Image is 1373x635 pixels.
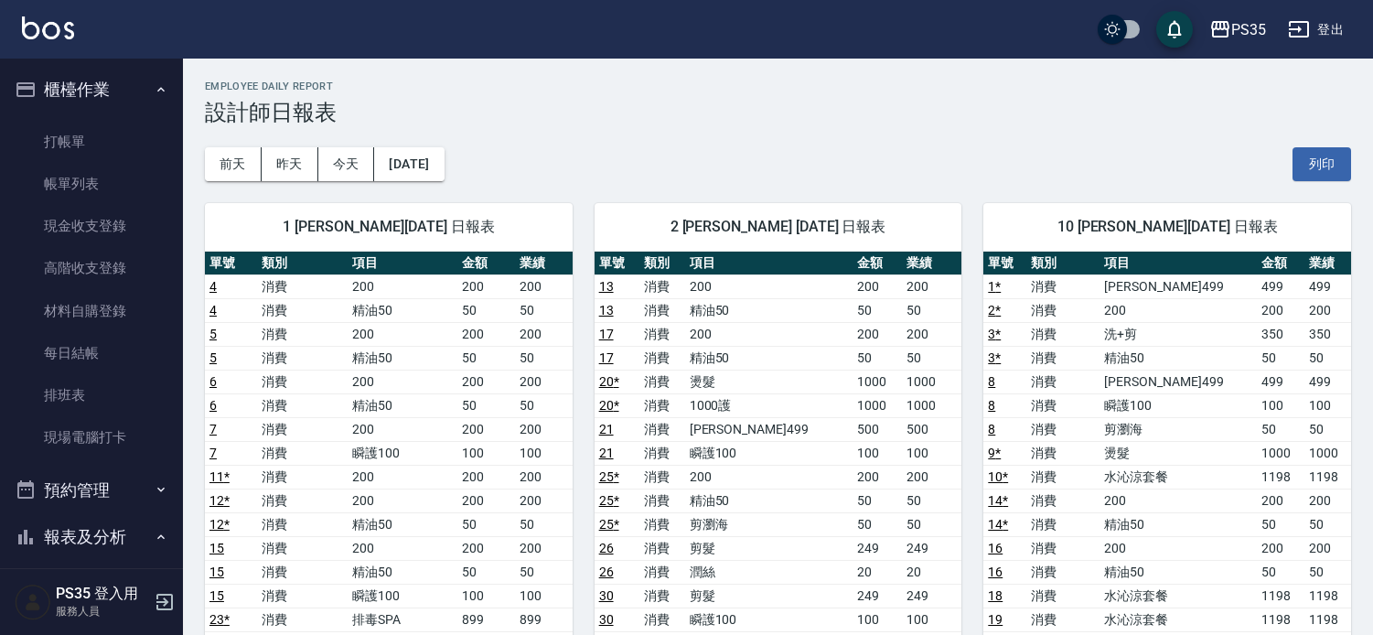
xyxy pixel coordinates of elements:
td: 200 [348,465,457,489]
button: 昨天 [262,147,318,181]
button: 預約管理 [7,467,176,514]
td: 200 [515,370,573,393]
td: 燙髮 [1099,441,1257,465]
a: 17 [599,327,614,341]
td: 499 [1304,370,1351,393]
td: 249 [902,536,961,560]
td: 1198 [1257,465,1303,489]
td: 消費 [257,322,348,346]
td: 100 [457,441,515,465]
td: 200 [1099,298,1257,322]
a: 6 [209,398,217,413]
td: 249 [853,584,903,608]
td: 1000護 [685,393,853,417]
td: 100 [853,608,903,631]
a: 19 [988,612,1003,627]
button: PS35 [1202,11,1273,48]
td: 潤絲 [685,560,853,584]
td: 消費 [1026,560,1100,584]
button: 登出 [1281,13,1351,47]
button: 列印 [1293,147,1351,181]
td: 100 [515,441,573,465]
a: 8 [988,374,995,389]
td: 500 [902,417,961,441]
a: 5 [209,327,217,341]
td: 消費 [639,489,684,512]
button: 前天 [205,147,262,181]
td: 100 [1304,393,1351,417]
td: 200 [515,536,573,560]
td: 消費 [639,417,684,441]
td: 50 [1304,560,1351,584]
button: save [1156,11,1193,48]
td: 消費 [639,560,684,584]
td: 100 [902,441,961,465]
td: 精油50 [348,560,457,584]
th: 單號 [595,252,639,275]
td: 50 [457,346,515,370]
td: 排毒SPA [348,608,457,631]
td: 1198 [1257,584,1303,608]
a: 7 [209,422,217,436]
a: 4 [209,303,217,317]
td: 消費 [1026,393,1100,417]
span: 10 [PERSON_NAME][DATE] 日報表 [1005,218,1329,236]
td: 200 [853,322,903,346]
td: 消費 [1026,512,1100,536]
td: 消費 [1026,608,1100,631]
td: 200 [457,465,515,489]
td: 200 [515,465,573,489]
a: 打帳單 [7,121,176,163]
td: 499 [1304,274,1351,298]
td: 消費 [639,441,684,465]
td: 精油50 [1099,346,1257,370]
h2: Employee Daily Report [205,81,1351,92]
td: 200 [457,536,515,560]
td: 瞬護100 [1099,393,1257,417]
td: 200 [902,274,961,298]
td: 消費 [639,274,684,298]
img: Logo [22,16,74,39]
td: 200 [1304,298,1351,322]
td: 350 [1304,322,1351,346]
td: [PERSON_NAME]499 [1099,370,1257,393]
td: 精油50 [348,393,457,417]
td: 50 [902,298,961,322]
td: 200 [515,417,573,441]
td: 精油50 [348,346,457,370]
td: 200 [685,465,853,489]
a: 16 [988,565,1003,579]
a: 15 [209,541,224,555]
td: 消費 [1026,441,1100,465]
th: 類別 [257,252,348,275]
a: 16 [988,541,1003,555]
td: 剪髮 [685,536,853,560]
td: 消費 [1026,465,1100,489]
a: 21 [599,446,614,460]
td: 消費 [257,489,348,512]
a: 帳單列表 [7,163,176,205]
span: 1 [PERSON_NAME][DATE] 日報表 [227,218,551,236]
th: 業績 [902,252,961,275]
td: 50 [1304,346,1351,370]
th: 類別 [1026,252,1100,275]
a: 18 [988,588,1003,603]
a: 13 [599,279,614,294]
td: 20 [853,560,903,584]
td: 200 [685,322,853,346]
td: 50 [515,512,573,536]
a: 高階收支登錄 [7,247,176,289]
td: 50 [515,560,573,584]
td: 1198 [1257,608,1303,631]
th: 金額 [853,252,903,275]
td: 200 [348,322,457,346]
p: 服務人員 [56,603,149,619]
td: 消費 [257,298,348,322]
td: 100 [902,608,961,631]
td: 200 [457,274,515,298]
a: 30 [599,588,614,603]
td: 消費 [1026,346,1100,370]
td: 200 [348,489,457,512]
td: 50 [853,346,903,370]
td: 消費 [639,465,684,489]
